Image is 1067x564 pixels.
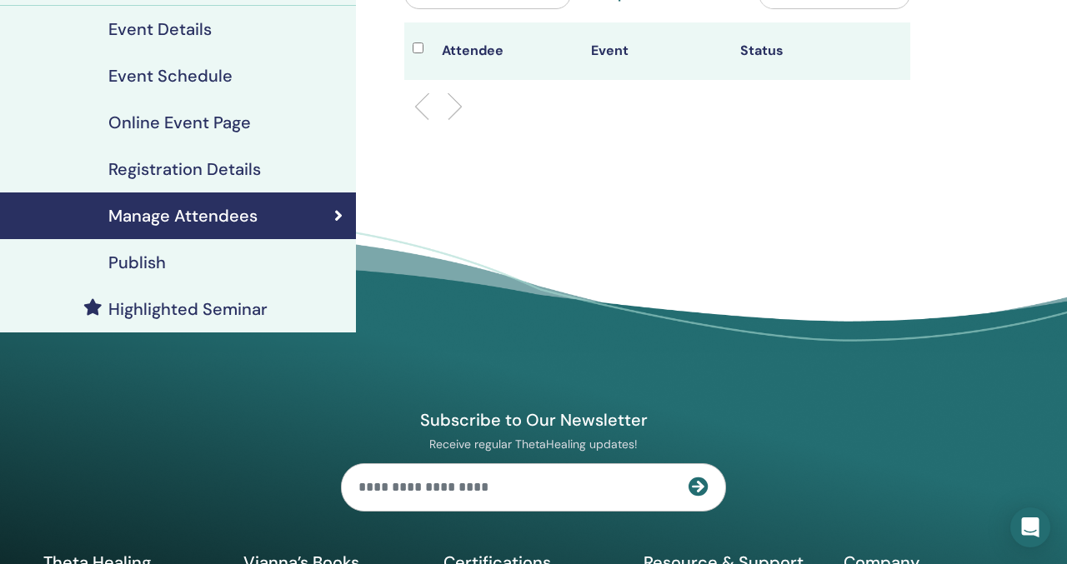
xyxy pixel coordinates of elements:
[108,252,166,272] h4: Publish
[583,22,732,80] th: Event
[341,437,726,452] p: Receive regular ThetaHealing updates!
[108,66,233,86] h4: Event Schedule
[1010,507,1050,547] div: Open Intercom Messenger
[433,22,583,80] th: Attendee
[108,112,251,132] h4: Online Event Page
[108,299,268,319] h4: Highlighted Seminar
[108,19,212,39] h4: Event Details
[108,206,258,226] h4: Manage Attendees
[732,22,881,80] th: Status
[341,409,726,431] h4: Subscribe to Our Newsletter
[108,159,261,179] h4: Registration Details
